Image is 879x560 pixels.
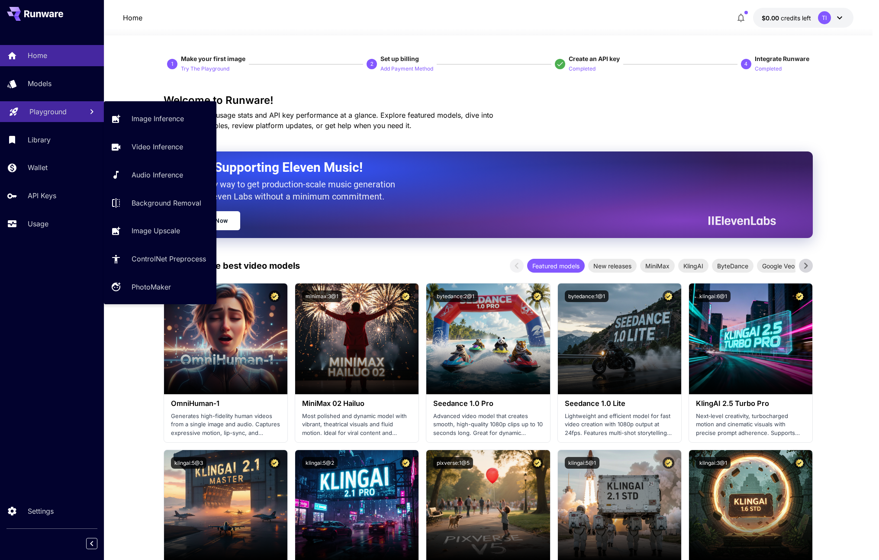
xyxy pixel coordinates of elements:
h2: Now Supporting Eleven Music! [185,159,770,176]
img: alt [295,283,419,394]
img: alt [426,283,550,394]
a: Audio Inference [104,164,216,186]
p: Image Inference [132,113,184,124]
img: alt [689,283,812,394]
button: Certified Model – Vetted for best performance and includes a commercial license. [400,290,412,302]
p: Generates high-fidelity human videos from a single image and audio. Captures expressive motion, l... [171,412,280,438]
span: Make your first image [181,55,245,62]
button: bytedance:1@1 [565,290,609,302]
p: Image Upscale [132,225,180,236]
h3: Welcome to Runware! [164,94,813,106]
button: Certified Model – Vetted for best performance and includes a commercial license. [269,290,280,302]
button: bytedance:2@1 [433,290,478,302]
button: Certified Model – Vetted for best performance and includes a commercial license. [794,290,805,302]
p: Completed [569,65,596,73]
h3: MiniMax 02 Hailuo [302,399,412,408]
p: Advanced video model that creates smooth, high-quality 1080p clips up to 10 seconds long. Great f... [433,412,543,438]
p: 4 [744,60,747,68]
div: Collapse sidebar [93,536,104,551]
p: Background Removal [132,198,201,208]
span: MiniMax [640,261,675,270]
a: ControlNet Preprocess [104,248,216,270]
h3: KlingAI 2.5 Turbo Pro [696,399,805,408]
button: klingai:6@1 [696,290,731,302]
span: credits left [781,14,811,22]
span: Featured models [527,261,585,270]
p: PhotoMaker [132,282,171,292]
button: Certified Model – Vetted for best performance and includes a commercial license. [531,457,543,469]
button: klingai:5@3 [171,457,206,469]
p: Library [28,135,51,145]
button: Certified Model – Vetted for best performance and includes a commercial license. [663,457,674,469]
p: 1 [171,60,174,68]
a: Image Inference [104,108,216,129]
p: Settings [28,506,54,516]
p: API Keys [28,190,56,201]
p: 2 [370,60,373,68]
p: Home [123,13,142,23]
button: Certified Model – Vetted for best performance and includes a commercial license. [531,290,543,302]
p: Video Inference [132,142,183,152]
a: Background Removal [104,192,216,213]
p: Next‑level creativity, turbocharged motion and cinematic visuals with precise prompt adherence. S... [696,412,805,438]
p: Home [28,50,47,61]
button: klingai:5@2 [302,457,338,469]
span: Google Veo [757,261,800,270]
p: ControlNet Preprocess [132,254,206,264]
p: Lightweight and efficient model for fast video creation with 1080p output at 24fps. Features mult... [565,412,674,438]
p: Wallet [28,162,48,173]
p: Try The Playground [181,65,229,73]
button: $0.00 [753,8,853,28]
img: alt [164,283,287,394]
button: klingai:3@1 [696,457,731,469]
div: TI [818,11,831,24]
button: Certified Model – Vetted for best performance and includes a commercial license. [663,290,674,302]
button: Certified Model – Vetted for best performance and includes a commercial license. [269,457,280,469]
button: pixverse:1@5 [433,457,473,469]
button: Certified Model – Vetted for best performance and includes a commercial license. [794,457,805,469]
img: alt [558,283,681,394]
h3: Seedance 1.0 Pro [433,399,543,408]
button: minimax:3@1 [302,290,342,302]
span: Integrate Runware [755,55,809,62]
a: Image Upscale [104,220,216,241]
span: KlingAI [678,261,708,270]
span: Create an API key [569,55,620,62]
p: Usage [28,219,48,229]
a: Video Inference [104,136,216,158]
button: Collapse sidebar [86,538,97,549]
nav: breadcrumb [123,13,142,23]
p: The only way to get production-scale music generation from Eleven Labs without a minimum commitment. [185,178,402,203]
p: Add Payment Method [380,65,433,73]
p: Audio Inference [132,170,183,180]
p: Playground [29,106,67,117]
span: New releases [588,261,637,270]
a: PhotoMaker [104,277,216,298]
h3: OmniHuman‑1 [171,399,280,408]
span: Check out your usage stats and API key performance at a glance. Explore featured models, dive int... [164,111,493,130]
h3: Seedance 1.0 Lite [565,399,674,408]
p: Test drive the best video models [164,259,300,272]
div: $0.00 [762,13,811,23]
p: Completed [755,65,782,73]
span: ByteDance [712,261,753,270]
p: Models [28,78,52,89]
span: Set up billing [380,55,419,62]
button: klingai:5@1 [565,457,599,469]
p: Most polished and dynamic model with vibrant, theatrical visuals and fluid motion. Ideal for vira... [302,412,412,438]
button: Certified Model – Vetted for best performance and includes a commercial license. [400,457,412,469]
span: $0.00 [762,14,781,22]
